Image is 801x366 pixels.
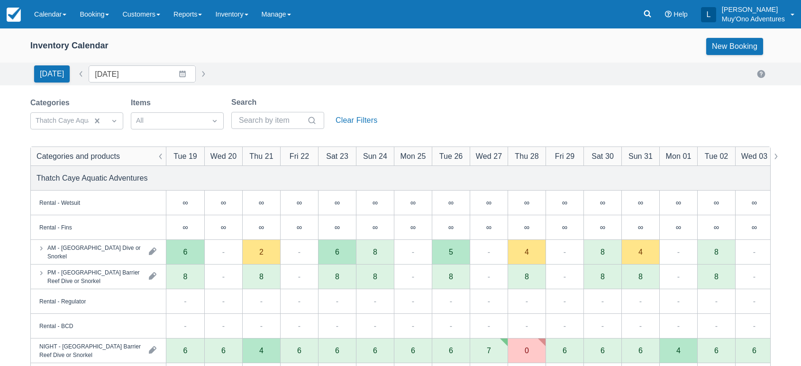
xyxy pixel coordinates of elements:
div: Rental - BCD [39,321,73,330]
label: Categories [30,97,73,109]
div: ∞ [182,199,188,206]
div: ∞ [448,199,454,206]
div: - [753,295,755,307]
div: 8 [601,273,605,280]
div: 4 [242,339,280,363]
div: 6 [221,347,226,354]
div: ∞ [448,223,454,231]
div: ∞ [297,223,302,231]
div: ∞ [221,223,226,231]
div: - [753,320,755,331]
div: 6 [583,339,621,363]
div: 8 [638,273,643,280]
div: 8 [525,273,529,280]
div: 6 [394,339,432,363]
div: - [412,295,414,307]
div: 2 [259,248,264,256]
div: ∞ [562,199,567,206]
div: 6 [183,248,188,256]
div: ∞ [546,191,583,215]
div: 6 [752,347,756,354]
div: - [753,271,755,282]
div: - [715,295,718,307]
div: - [298,246,300,257]
div: Thu 21 [249,150,273,162]
div: NIGHT - [GEOGRAPHIC_DATA] Barrier Reef Dive or Snorkel [39,342,141,359]
div: 6 [638,347,643,354]
div: - [412,320,414,331]
div: ∞ [714,223,719,231]
div: Thu 28 [515,150,538,162]
div: ∞ [242,191,280,215]
div: 6 [183,347,188,354]
div: 4 [525,248,529,256]
div: ∞ [280,191,318,215]
div: - [677,271,680,282]
div: - [298,295,300,307]
div: Mon 25 [400,150,426,162]
div: 8 [335,273,339,280]
div: ∞ [659,191,697,215]
div: - [488,295,490,307]
div: 6 [356,339,394,363]
div: ∞ [583,215,621,240]
div: - [222,295,225,307]
div: ∞ [432,215,470,240]
div: ∞ [166,215,204,240]
div: 8 [183,273,188,280]
button: [DATE] [34,65,70,82]
div: - [639,295,642,307]
div: - [639,320,642,331]
div: Inventory Calendar [30,40,109,51]
div: L [701,7,716,22]
div: 7 [470,339,508,363]
div: ∞ [486,199,492,206]
div: - [564,271,566,282]
div: ∞ [486,223,492,231]
div: ∞ [638,223,643,231]
div: 6 [204,339,242,363]
div: ∞ [676,199,681,206]
div: 6 [335,347,339,354]
div: - [374,320,376,331]
div: - [298,320,300,331]
div: 6 [714,347,719,354]
div: Tue 02 [705,150,728,162]
div: 8 [259,273,264,280]
div: Fri 22 [290,150,309,162]
div: ∞ [221,199,226,206]
div: 6 [166,339,204,363]
div: - [260,295,263,307]
div: ∞ [676,223,681,231]
div: ∞ [373,223,378,231]
div: 6 [546,339,583,363]
button: Clear Filters [332,112,381,129]
div: - [260,320,263,331]
div: 4 [659,339,697,363]
div: 6 [318,339,356,363]
div: ∞ [659,215,697,240]
div: 0 [508,339,546,363]
div: ∞ [583,191,621,215]
div: ∞ [259,199,264,206]
div: ∞ [697,191,735,215]
div: 6 [601,347,605,354]
div: ∞ [752,223,757,231]
div: 8 [373,248,377,256]
div: Mon 01 [666,150,692,162]
div: ∞ [394,191,432,215]
div: ∞ [524,199,529,206]
div: - [222,271,225,282]
div: Tue 26 [439,150,463,162]
div: ∞ [204,191,242,215]
div: ∞ [470,215,508,240]
div: ∞ [410,223,416,231]
div: ∞ [621,191,659,215]
div: Rental - Fins [39,223,72,231]
input: Date [89,65,196,82]
div: ∞ [697,215,735,240]
div: - [677,295,680,307]
label: Items [131,97,155,109]
div: 6 [697,339,735,363]
div: ∞ [508,191,546,215]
